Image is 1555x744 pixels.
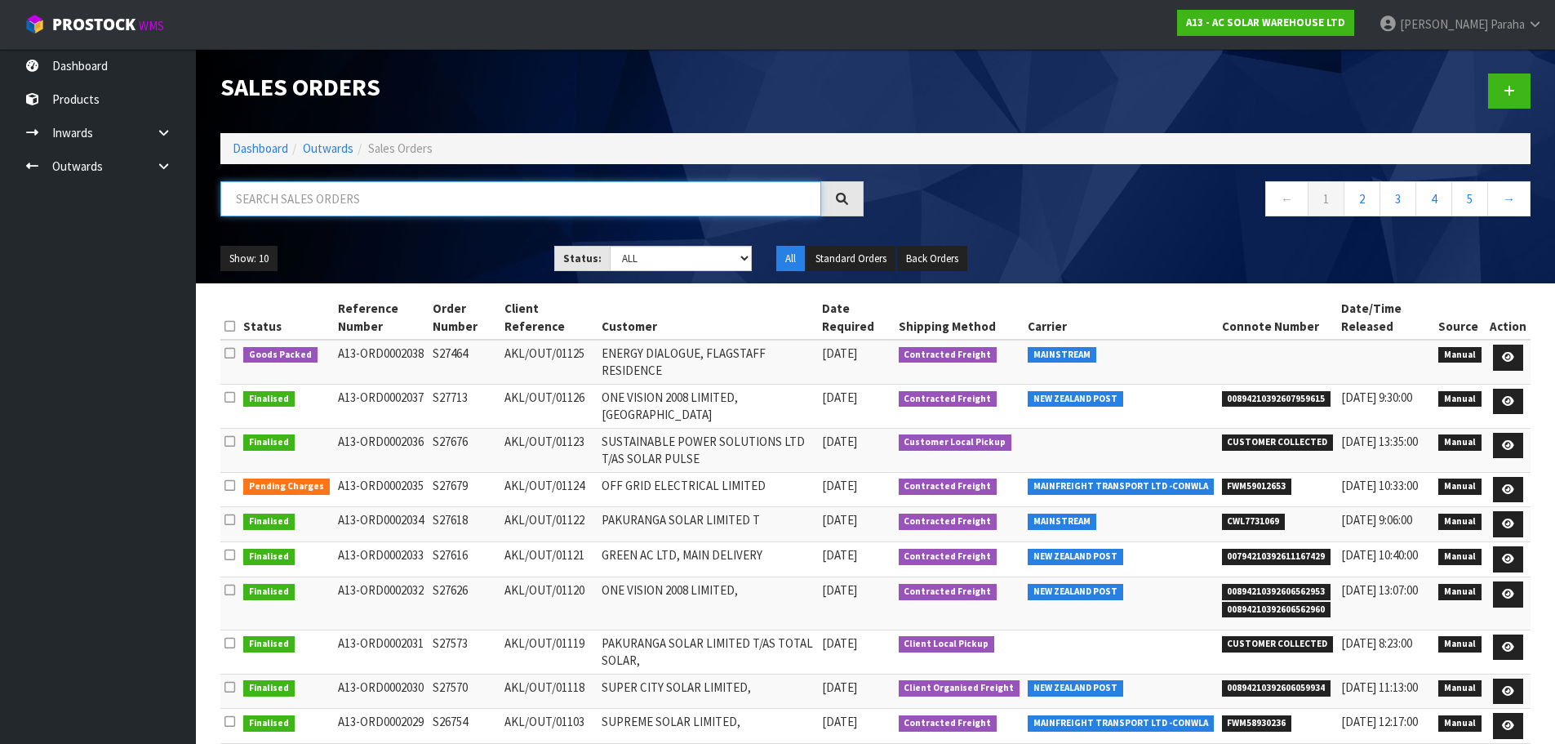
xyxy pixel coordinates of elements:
[1344,181,1380,216] a: 2
[500,296,598,340] th: Client Reference
[899,514,997,530] span: Contracted Freight
[598,428,818,472] td: SUSTAINABLE POWER SOLUTIONS LTD T/AS SOLAR PULSE
[563,252,602,265] strong: Status:
[1451,181,1488,216] a: 5
[334,630,429,674] td: A13-ORD0002031
[334,674,429,709] td: A13-ORD0002030
[1028,549,1123,565] span: NEW ZEALAND POST
[806,246,895,272] button: Standard Orders
[1341,635,1412,651] span: [DATE] 8:23:00
[1341,434,1418,449] span: [DATE] 13:35:00
[822,679,857,695] span: [DATE]
[822,547,857,563] span: [DATE]
[598,384,818,428] td: ONE VISION 2008 LIMITED, [GEOGRAPHIC_DATA]
[500,472,598,507] td: AKL/OUT/01124
[1438,715,1482,732] span: Manual
[899,479,997,495] span: Contracted Freight
[1177,10,1354,36] a: A13 - AC SOLAR WAREHOUSE LTD
[899,434,1012,451] span: Customer Local Pickup
[1438,434,1482,451] span: Manual
[818,296,895,340] th: Date Required
[243,715,295,732] span: Finalised
[1222,479,1292,495] span: FWM59012653
[1491,16,1525,32] span: Paraha
[334,577,429,630] td: A13-ORD0002032
[1218,296,1338,340] th: Connote Number
[1222,514,1286,530] span: CWL7731069
[598,709,818,744] td: SUPREME SOLAR LIMITED,
[1265,181,1308,216] a: ←
[598,674,818,709] td: SUPER CITY SOLAR LIMITED,
[243,584,295,600] span: Finalised
[1222,602,1331,618] span: 00894210392606562960
[334,507,429,542] td: A13-ORD0002034
[220,246,278,272] button: Show: 10
[1341,512,1412,528] span: [DATE] 9:06:00
[1415,181,1452,216] a: 4
[1341,714,1418,729] span: [DATE] 12:17:00
[303,140,353,156] a: Outwards
[1434,296,1486,340] th: Source
[1028,391,1123,408] span: NEW ZEALAND POST
[899,636,995,653] span: Client Local Pickup
[500,630,598,674] td: AKL/OUT/01119
[1341,547,1418,563] span: [DATE] 10:40:00
[1438,347,1482,363] span: Manual
[1028,479,1214,495] span: MAINFREIGHT TRANSPORT LTD -CONWLA
[1222,549,1331,565] span: 00794210392611167429
[899,584,997,600] span: Contracted Freight
[334,296,429,340] th: Reference Number
[52,14,136,35] span: ProStock
[822,714,857,729] span: [DATE]
[598,340,818,384] td: ENERGY DIALOGUE, FLAGSTAFF RESIDENCE
[334,472,429,507] td: A13-ORD0002035
[500,384,598,428] td: AKL/OUT/01126
[243,514,295,530] span: Finalised
[822,512,857,528] span: [DATE]
[500,542,598,577] td: AKL/OUT/01121
[598,542,818,577] td: GREEN AC LTD, MAIN DELIVERY
[1028,715,1214,732] span: MAINFREIGHT TRANSPORT LTD -CONWLA
[334,340,429,384] td: A13-ORD0002038
[1438,514,1482,530] span: Manual
[1438,636,1482,653] span: Manual
[1024,296,1218,340] th: Carrier
[776,246,805,272] button: All
[243,391,295,408] span: Finalised
[429,507,500,542] td: S27618
[429,384,500,428] td: S27713
[220,74,864,100] h1: Sales Orders
[1222,584,1331,600] span: 00894210392606562953
[598,296,818,340] th: Customer
[822,345,857,361] span: [DATE]
[899,391,997,408] span: Contracted Freight
[429,472,500,507] td: S27679
[1341,478,1418,493] span: [DATE] 10:33:00
[500,340,598,384] td: AKL/OUT/01125
[500,428,598,472] td: AKL/OUT/01123
[429,428,500,472] td: S27676
[822,635,857,651] span: [DATE]
[243,347,318,363] span: Goods Packed
[500,709,598,744] td: AKL/OUT/01103
[1486,296,1531,340] th: Action
[895,296,1024,340] th: Shipping Method
[888,181,1531,221] nav: Page navigation
[1341,390,1412,405] span: [DATE] 9:30:00
[1487,181,1531,216] a: →
[1400,16,1488,32] span: [PERSON_NAME]
[1341,582,1418,598] span: [DATE] 13:07:00
[598,472,818,507] td: OFF GRID ELECTRICAL LIMITED
[1028,514,1096,530] span: MAINSTREAM
[429,709,500,744] td: S26754
[822,478,857,493] span: [DATE]
[500,577,598,630] td: AKL/OUT/01120
[139,18,164,33] small: WMS
[822,434,857,449] span: [DATE]
[1222,715,1292,732] span: FWM58930236
[899,680,1020,697] span: Client Organised Freight
[1337,296,1434,340] th: Date/Time Released
[429,630,500,674] td: S27573
[334,542,429,577] td: A13-ORD0002033
[243,434,295,451] span: Finalised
